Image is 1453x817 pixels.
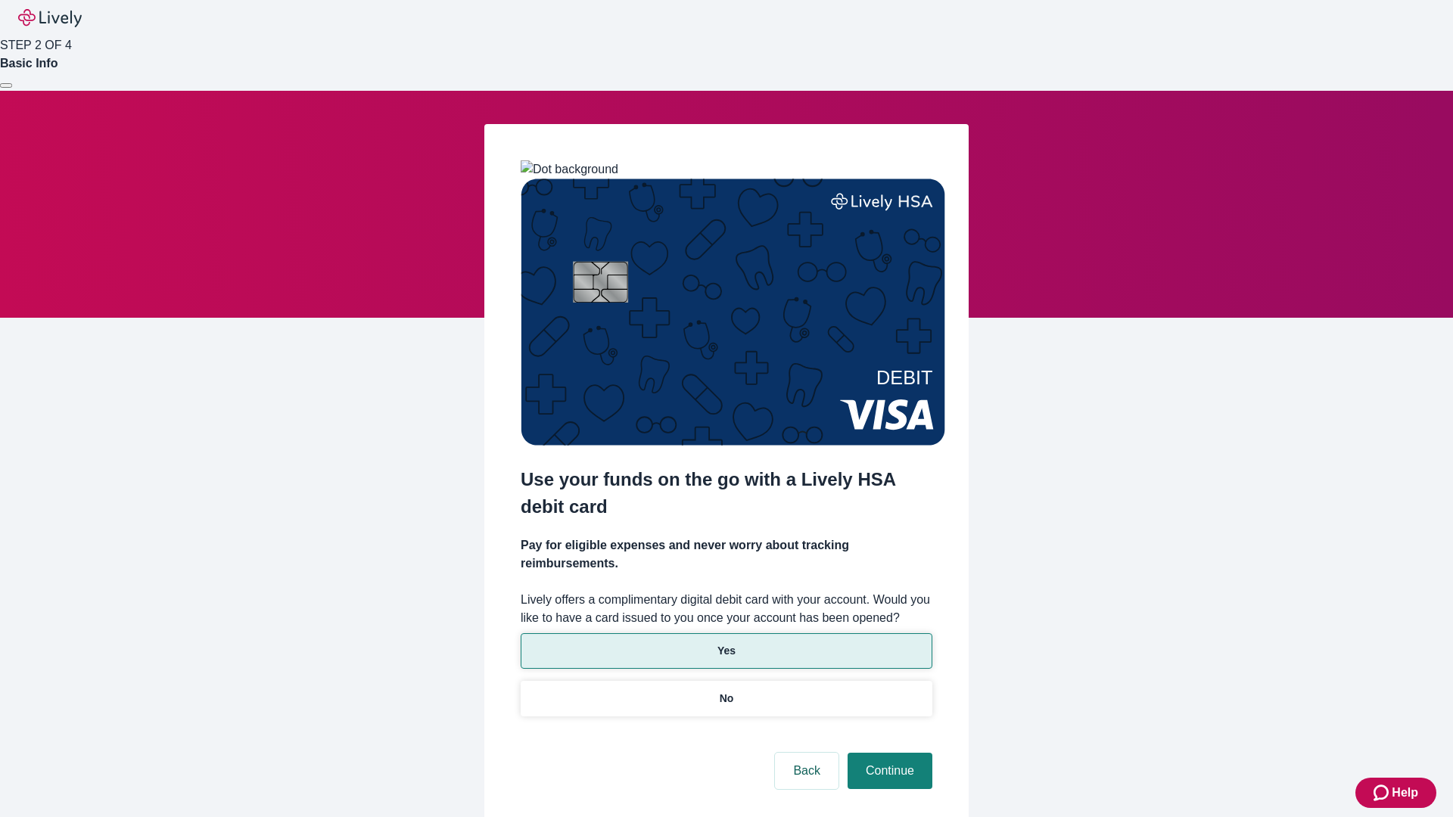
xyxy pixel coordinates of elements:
[521,466,932,520] h2: Use your funds on the go with a Lively HSA debit card
[1374,784,1392,802] svg: Zendesk support icon
[717,643,736,659] p: Yes
[1392,784,1418,802] span: Help
[775,753,839,789] button: Back
[1355,778,1436,808] button: Zendesk support iconHelp
[521,633,932,669] button: Yes
[521,179,945,446] img: Debit card
[848,753,932,789] button: Continue
[521,591,932,627] label: Lively offers a complimentary digital debit card with your account. Would you like to have a card...
[521,681,932,716] button: No
[521,160,618,179] img: Dot background
[521,536,932,573] h4: Pay for eligible expenses and never worry about tracking reimbursements.
[720,691,734,707] p: No
[18,9,82,27] img: Lively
